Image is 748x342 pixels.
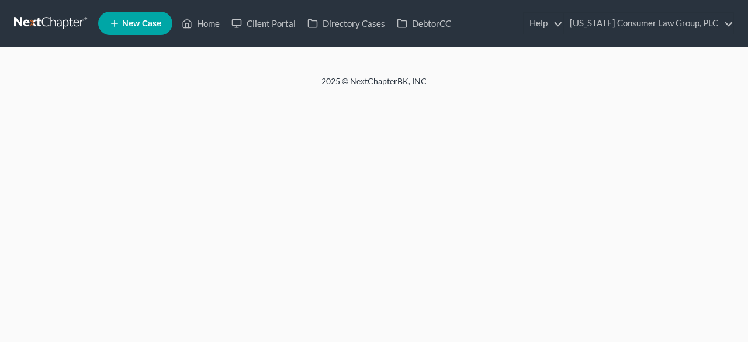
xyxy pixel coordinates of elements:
[391,13,457,34] a: DebtorCC
[302,13,391,34] a: Directory Cases
[41,75,707,96] div: 2025 © NextChapterBK, INC
[564,13,733,34] a: [US_STATE] Consumer Law Group, PLC
[226,13,302,34] a: Client Portal
[176,13,226,34] a: Home
[98,12,172,35] new-legal-case-button: New Case
[524,13,563,34] a: Help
